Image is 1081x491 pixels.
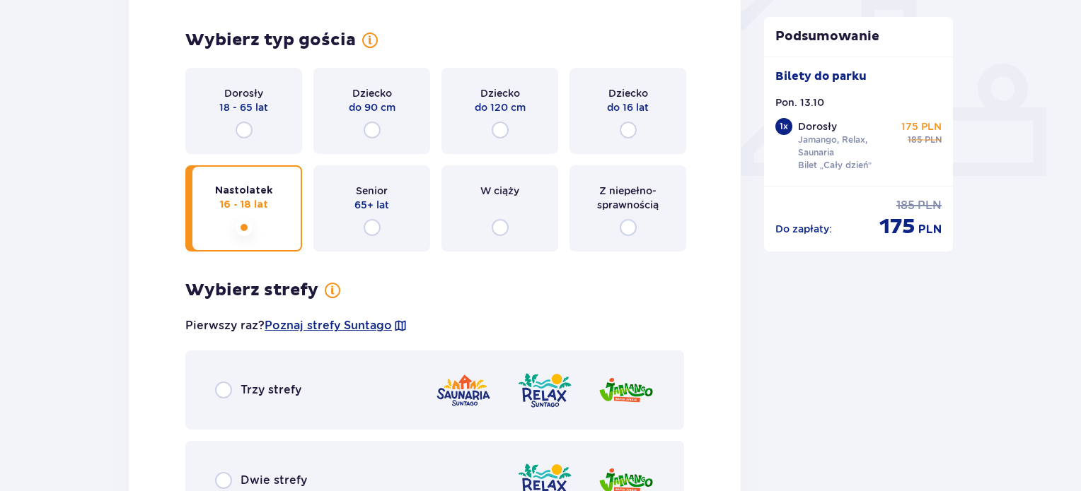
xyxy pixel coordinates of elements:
[265,318,392,333] a: Poznaj strefy Suntago
[879,213,915,240] span: 175
[480,184,519,198] span: W ciąży
[918,222,942,237] span: PLN
[224,86,263,100] span: Dorosły
[775,69,867,84] p: Bilety do parku
[516,370,573,410] img: Relax
[185,30,356,51] h3: Wybierz typ gościa
[908,134,922,146] span: 185
[435,370,492,410] img: Saunaria
[775,95,824,110] p: Pon. 13.10
[764,28,954,45] p: Podsumowanie
[775,118,792,135] div: 1 x
[475,100,526,114] span: do 120 cm
[220,198,268,212] span: 16 - 18 lat
[185,318,407,333] p: Pierwszy raz?
[352,86,392,100] span: Dziecko
[901,119,942,134] p: 175 PLN
[598,370,654,410] img: Jamango
[480,86,520,100] span: Dziecko
[354,198,389,212] span: 65+ lat
[241,382,301,398] span: Trzy strefy
[798,134,896,159] p: Jamango, Relax, Saunaria
[798,159,872,172] p: Bilet „Cały dzień”
[219,100,268,114] span: 18 - 65 lat
[925,134,942,146] span: PLN
[775,222,832,236] p: Do zapłaty :
[918,198,942,213] span: PLN
[607,100,649,114] span: do 16 lat
[798,119,837,134] p: Dorosły
[241,473,307,488] span: Dwie strefy
[356,184,388,198] span: Senior
[185,280,318,301] h3: Wybierz strefy
[215,184,272,198] span: Nastolatek
[608,86,648,100] span: Dziecko
[896,198,915,213] span: 185
[349,100,395,114] span: do 90 cm
[582,184,674,212] span: Z niepełno­sprawnością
